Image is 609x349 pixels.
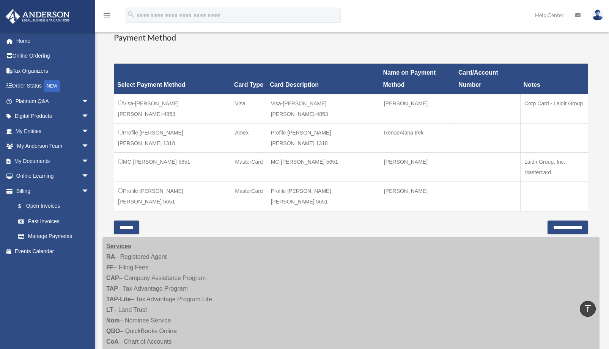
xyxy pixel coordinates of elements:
td: Profile [PERSON_NAME] [PERSON_NAME] 5651 [114,182,231,211]
a: My Entitiesarrow_drop_down [5,124,101,139]
strong: CAP [106,275,119,281]
a: My Documentsarrow_drop_down [5,153,101,169]
td: Profile [PERSON_NAME] [PERSON_NAME] 1318 [114,124,231,153]
td: Visa-[PERSON_NAME] [PERSON_NAME]-4853 [114,94,231,124]
strong: TAP [106,285,118,292]
a: Manage Payments [11,229,97,244]
a: Online Learningarrow_drop_down [5,169,101,184]
td: [PERSON_NAME] [380,153,455,182]
a: $Open Invoices [11,199,93,214]
div: NEW [44,80,60,92]
th: Card Description [267,64,380,94]
td: MC-[PERSON_NAME]-5651 [114,153,231,182]
th: Select Payment Method [114,64,231,94]
a: My Anderson Teamarrow_drop_down [5,139,101,154]
td: MasterCard [231,182,267,211]
a: Events Calendar [5,244,101,259]
span: arrow_drop_down [82,153,97,169]
i: search [127,10,135,19]
td: MC-[PERSON_NAME]-5651 [267,153,380,182]
td: Visa [231,94,267,124]
td: Corp Card - Laidir Group [521,94,588,124]
td: Laidir Group, Inc. Mastercard [521,153,588,182]
a: Online Ordering [5,49,101,64]
td: Profile [PERSON_NAME] [PERSON_NAME] 5651 [267,182,380,211]
td: MasterCard [231,153,267,182]
img: User Pic [592,9,603,20]
th: Card Type [231,64,267,94]
a: Home [5,33,101,49]
th: Card/Account Number [455,64,521,94]
td: RenaeAlana Irek [380,124,455,153]
a: vertical_align_top [580,301,596,317]
strong: QBO [106,328,120,334]
span: arrow_drop_down [82,94,97,109]
span: arrow_drop_down [82,169,97,184]
strong: RA [106,254,115,260]
span: $ [22,202,26,211]
strong: TAP-Lite [106,296,131,302]
h3: Payment Method [114,32,588,44]
strong: Nom [106,317,120,324]
a: Platinum Q&Aarrow_drop_down [5,94,101,109]
th: Notes [521,64,588,94]
a: Digital Productsarrow_drop_down [5,109,101,124]
strong: CoA [106,338,119,345]
a: menu [102,13,112,20]
strong: LT [106,307,113,313]
i: menu [102,11,112,20]
td: Amex [231,124,267,153]
td: [PERSON_NAME] [380,94,455,124]
td: Profile [PERSON_NAME] [PERSON_NAME] 1318 [267,124,380,153]
a: Tax Organizers [5,63,101,78]
span: arrow_drop_down [82,183,97,199]
td: Visa-[PERSON_NAME] [PERSON_NAME]-4853 [267,94,380,124]
span: arrow_drop_down [82,139,97,154]
strong: FF [106,264,114,271]
th: Name on Payment Method [380,64,455,94]
strong: Services [106,243,131,249]
td: [PERSON_NAME] [380,182,455,211]
span: arrow_drop_down [82,109,97,124]
i: vertical_align_top [583,304,592,313]
a: Billingarrow_drop_down [5,183,97,199]
img: Anderson Advisors Platinum Portal [3,9,72,24]
span: arrow_drop_down [82,124,97,139]
a: Past Invoices [11,214,97,229]
a: Order StatusNEW [5,78,101,94]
